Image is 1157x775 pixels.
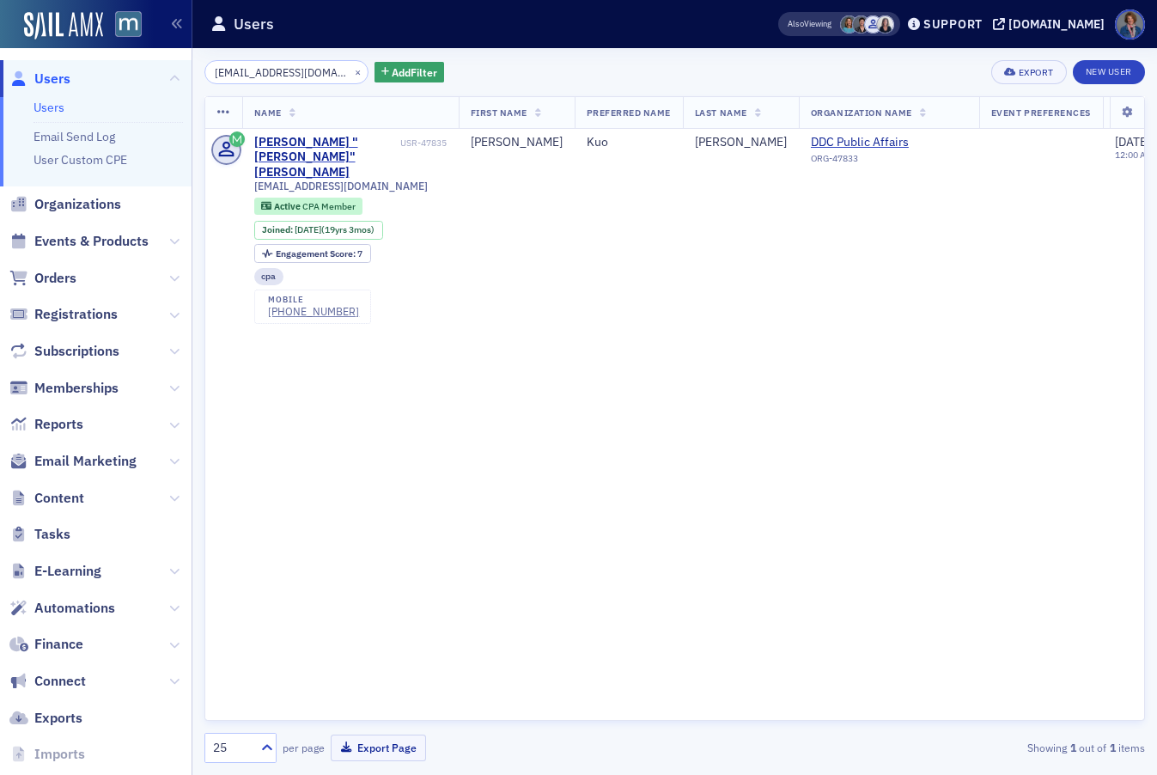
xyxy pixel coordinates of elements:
[254,244,371,263] div: Engagement Score: 7
[587,135,671,150] div: Kuo
[991,107,1091,119] span: Event Preferences
[268,295,359,305] div: mobile
[276,247,357,259] span: Engagement Score :
[923,16,983,32] div: Support
[276,249,362,259] div: 7
[302,200,356,212] span: CPA Member
[103,11,142,40] a: View Homepage
[33,100,64,115] a: Users
[1115,149,1154,161] time: 12:00 AM
[261,200,355,211] a: Active CPA Member
[788,18,831,30] span: Viewing
[876,15,894,34] span: Kelly Brown
[587,107,671,119] span: Preferred Name
[811,153,967,170] div: ORG-47833
[34,379,119,398] span: Memberships
[864,15,882,34] span: Justin Chase
[34,452,137,471] span: Email Marketing
[34,70,70,88] span: Users
[268,305,359,318] a: [PHONE_NUMBER]
[254,268,284,285] div: cpa
[375,62,445,83] button: AddFilter
[34,635,83,654] span: Finance
[811,107,912,119] span: Organization Name
[34,562,101,581] span: E-Learning
[9,489,84,508] a: Content
[254,221,383,240] div: Joined: 2006-06-15 00:00:00
[9,452,137,471] a: Email Marketing
[843,740,1145,755] div: Showing out of items
[9,70,70,88] a: Users
[471,135,563,150] div: [PERSON_NAME]
[1067,740,1079,755] strong: 1
[840,15,858,34] span: Margaret DeRoose
[9,379,119,398] a: Memberships
[9,709,82,728] a: Exports
[9,305,118,324] a: Registrations
[34,195,121,214] span: Organizations
[9,745,85,764] a: Imports
[262,224,295,235] span: Joined :
[295,224,375,235] div: (19yrs 3mos)
[34,599,115,618] span: Automations
[9,415,83,434] a: Reports
[254,107,282,119] span: Name
[115,11,142,38] img: SailAMX
[1019,68,1054,77] div: Export
[695,107,747,119] span: Last Name
[34,672,86,691] span: Connect
[9,672,86,691] a: Connect
[34,269,76,288] span: Orders
[204,60,368,84] input: Search…
[350,64,366,79] button: ×
[34,415,83,434] span: Reports
[695,135,787,150] div: [PERSON_NAME]
[1115,9,1145,40] span: Profile
[852,15,870,34] span: Mary Beth Halpern
[213,739,251,757] div: 25
[993,18,1111,30] button: [DOMAIN_NAME]
[392,64,437,80] span: Add Filter
[34,745,85,764] span: Imports
[33,129,115,144] a: Email Send Log
[1073,60,1145,84] a: New User
[34,342,119,361] span: Subscriptions
[9,599,115,618] a: Automations
[9,269,76,288] a: Orders
[811,135,967,150] a: DDC Public Affairs
[274,200,302,212] span: Active
[34,305,118,324] span: Registrations
[295,223,321,235] span: [DATE]
[331,735,426,761] button: Export Page
[9,195,121,214] a: Organizations
[34,709,82,728] span: Exports
[34,489,84,508] span: Content
[991,60,1066,84] button: Export
[9,562,101,581] a: E-Learning
[283,740,325,755] label: per page
[34,232,149,251] span: Events & Products
[254,180,428,192] span: [EMAIL_ADDRESS][DOMAIN_NAME]
[254,198,363,215] div: Active: Active: CPA Member
[1115,134,1150,150] span: [DATE]
[400,137,447,149] div: USR-47835
[9,525,70,544] a: Tasks
[24,12,103,40] img: SailAMX
[1106,740,1118,755] strong: 1
[471,107,527,119] span: First Name
[9,635,83,654] a: Finance
[254,135,398,180] a: [PERSON_NAME] "[PERSON_NAME]" [PERSON_NAME]
[234,14,274,34] h1: Users
[9,232,149,251] a: Events & Products
[1008,16,1105,32] div: [DOMAIN_NAME]
[33,152,127,168] a: User Custom CPE
[788,18,804,29] div: Also
[9,342,119,361] a: Subscriptions
[34,525,70,544] span: Tasks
